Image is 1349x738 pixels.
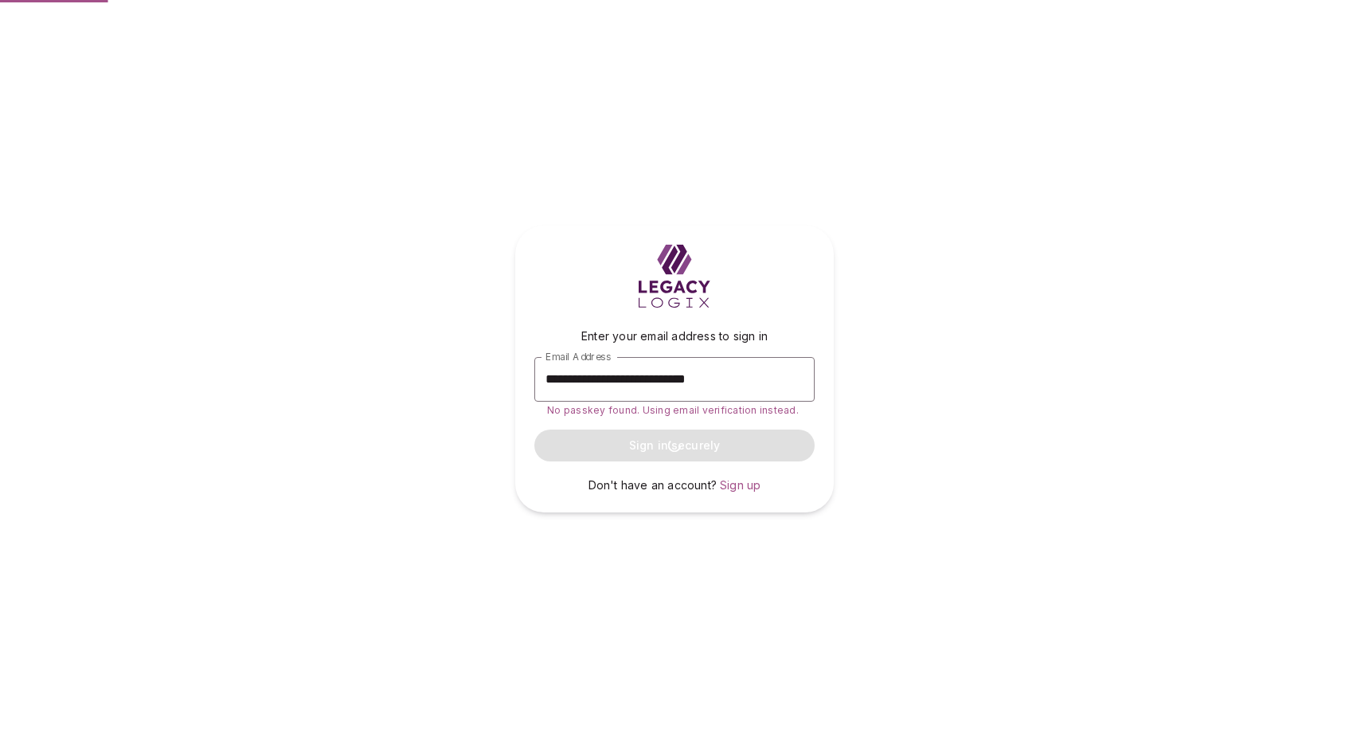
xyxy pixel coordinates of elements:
[581,329,768,343] span: Enter your email address to sign in
[720,478,761,492] span: Sign up
[545,351,611,363] span: Email Address
[720,477,761,493] a: Sign up
[588,478,717,492] span: Don't have an account?
[547,404,799,416] span: No passkey found. Using email verification instead.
